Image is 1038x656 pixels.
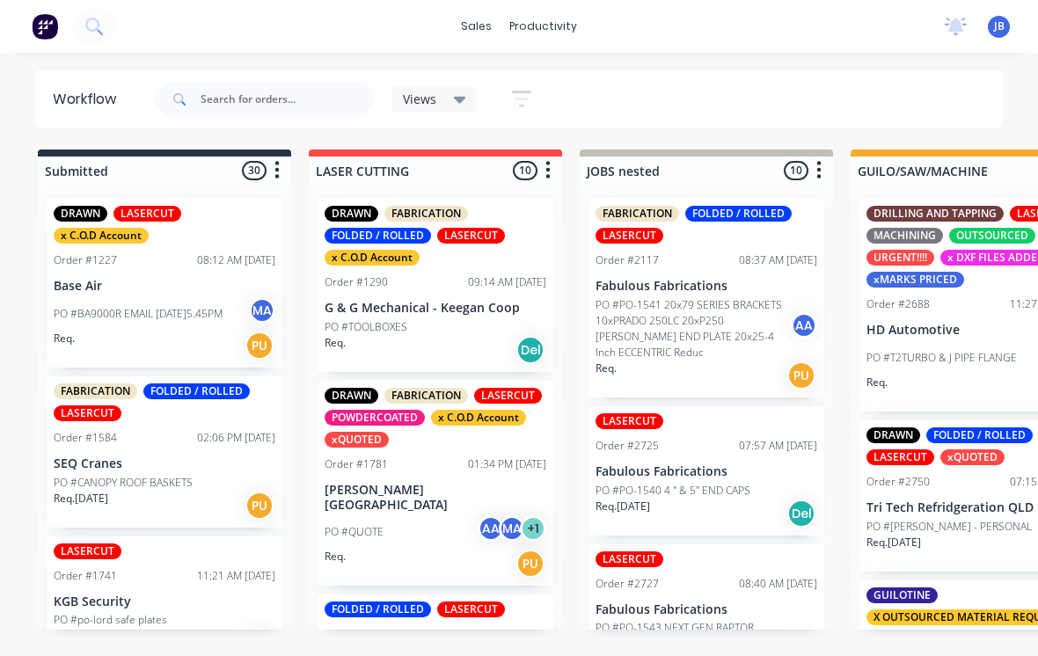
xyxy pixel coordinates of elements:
[596,464,817,479] p: Fabulous Fabrications
[54,252,117,268] div: Order #1227
[54,206,107,222] div: DRAWN
[325,228,431,244] div: FOLDED / ROLLED
[452,13,501,40] div: sales
[54,331,75,346] p: Req.
[596,361,617,376] p: Req.
[994,18,1005,34] span: JB
[113,206,181,222] div: LASERCUT
[596,413,663,429] div: LASERCUT
[54,456,275,471] p: SEQ Cranes
[54,491,108,507] p: Req. [DATE]
[325,301,546,316] p: G & G Mechanical - Keegan Coop
[468,274,546,290] div: 09:14 AM [DATE]
[866,228,943,244] div: MACHINING
[437,601,505,617] div: LASERCUT
[201,82,375,117] input: Search for orders...
[499,515,525,542] div: MA
[739,576,817,592] div: 08:40 AM [DATE]
[596,483,750,499] p: PO #PO-1540 4 " & 5" END CAPS
[596,602,817,617] p: Fabulous Fabrications
[739,252,817,268] div: 08:37 AM [DATE]
[325,524,384,540] p: PO #QUOTE
[866,427,920,443] div: DRAWN
[596,620,754,636] p: PO #PO-1543 NEXT GEN RAPTOR
[787,361,815,390] div: PU
[516,550,545,578] div: PU
[47,199,282,368] div: DRAWNLASERCUTx C.O.D AccountOrder #122708:12 AM [DATE]Base AirPO #BA9000R EMAIL [DATE]5.45PMMAReq.PU
[403,90,436,108] span: Views
[325,319,407,335] p: PO #TOOLBOXES
[47,376,282,528] div: FABRICATIONFOLDED / ROLLEDLASERCUTOrder #158402:06 PM [DATE]SEQ CranesPO #CANOPY ROOF BASKETSReq....
[431,410,526,426] div: x C.O.D Account
[866,296,930,312] div: Order #2688
[197,430,275,446] div: 02:06 PM [DATE]
[318,199,553,372] div: DRAWNFABRICATIONFOLDED / ROLLEDLASERCUTx C.O.D AccountOrder #129009:14 AM [DATE]G & G Mechanical ...
[143,383,250,399] div: FOLDED / ROLLED
[474,388,542,404] div: LASERCUT
[866,375,888,390] p: Req.
[325,456,388,472] div: Order #1781
[866,350,1017,366] p: PO #T2TURBO & J PIPE FLANGE
[596,297,791,361] p: PO #PO-1541 20x79 SERIES BRACKETS 10xPRADO 250LC 20xP250 [PERSON_NAME] END PLATE 20x25-4 Inch ECC...
[245,492,274,520] div: PU
[249,297,275,324] div: MA
[54,430,117,446] div: Order #1584
[197,568,275,584] div: 11:21 AM [DATE]
[325,250,420,266] div: x C.O.D Account
[384,206,468,222] div: FABRICATION
[384,388,468,404] div: FABRICATION
[501,13,586,40] div: productivity
[739,438,817,454] div: 07:57 AM [DATE]
[866,206,1004,222] div: DRILLING AND TAPPING
[54,594,275,609] p: KGB Security
[54,306,223,322] p: PO #BA9000R EMAIL [DATE]5.45PM
[596,252,659,268] div: Order #2117
[53,89,125,110] div: Workflow
[54,228,149,244] div: x C.O.D Account
[866,250,934,266] div: URGENT!!!!
[54,612,167,628] p: PO #po-lord safe plates
[685,206,792,222] div: FOLDED / ROLLED
[791,312,817,339] div: AA
[325,410,425,426] div: POWDERCOATED
[325,601,431,617] div: FOLDED / ROLLED
[54,628,108,644] p: Req. [DATE]
[588,406,824,536] div: LASERCUTOrder #272507:57 AM [DATE]Fabulous FabricationsPO #PO-1540 4 " & 5" END CAPSReq.[DATE]Del
[325,388,378,404] div: DRAWN
[325,206,378,222] div: DRAWN
[926,427,1033,443] div: FOLDED / ROLLED
[596,576,659,592] div: Order #2727
[54,568,117,584] div: Order #1741
[866,449,934,465] div: LASERCUT
[54,475,193,491] p: PO #CANOPY ROOF BASKETS
[54,405,121,421] div: LASERCUT
[949,228,1035,244] div: OUTSOURCED
[596,499,650,514] p: Req. [DATE]
[520,515,546,542] div: + 1
[54,279,275,294] p: Base Air
[596,228,663,244] div: LASERCUT
[32,13,58,40] img: Factory
[54,383,137,399] div: FABRICATION
[940,449,1005,465] div: xQUOTED
[245,332,274,360] div: PU
[596,206,679,222] div: FABRICATION
[318,381,553,587] div: DRAWNFABRICATIONLASERCUTPOWDERCOATEDx C.O.D AccountxQUOTEDOrder #178101:34 PM [DATE][PERSON_NAME]...
[325,432,389,448] div: xQUOTED
[596,551,663,567] div: LASERCUT
[197,252,275,268] div: 08:12 AM [DATE]
[437,228,505,244] div: LASERCUT
[866,519,1032,535] p: PO #[PERSON_NAME] - PERSONAL
[866,272,964,288] div: xMARKS PRICED
[596,279,817,294] p: Fabulous Fabrications
[866,587,938,603] div: GUILOTINE
[468,626,546,642] div: 07:32 AM [DATE]
[325,626,388,642] div: Order #2196
[516,336,545,364] div: Del
[54,543,121,559] div: LASERCUT
[325,335,346,351] p: Req.
[468,456,546,472] div: 01:34 PM [DATE]
[325,483,546,513] p: [PERSON_NAME][GEOGRAPHIC_DATA]
[787,499,815,528] div: Del
[478,515,504,542] div: AA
